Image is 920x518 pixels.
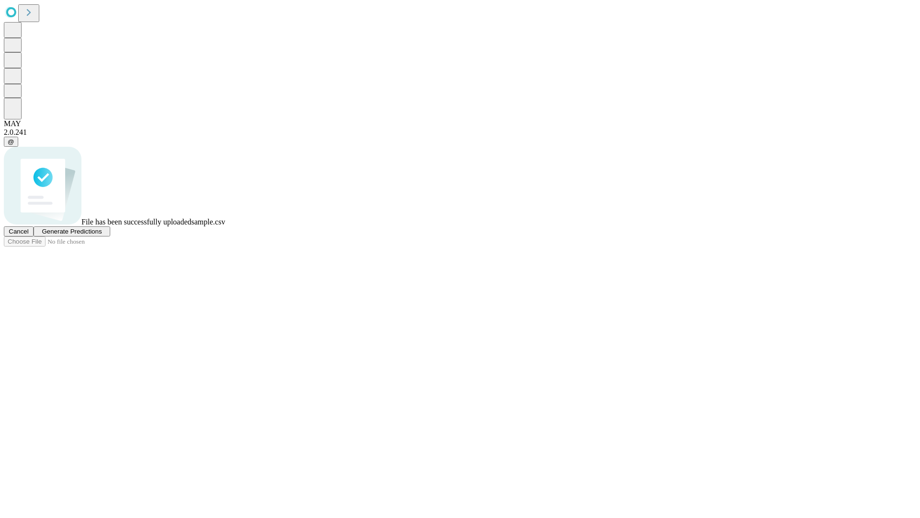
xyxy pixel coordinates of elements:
button: Generate Predictions [34,226,110,236]
div: MAY [4,119,916,128]
span: Cancel [9,228,29,235]
button: Cancel [4,226,34,236]
span: Generate Predictions [42,228,102,235]
span: sample.csv [191,218,225,226]
div: 2.0.241 [4,128,916,137]
span: File has been successfully uploaded [81,218,191,226]
button: @ [4,137,18,147]
span: @ [8,138,14,145]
